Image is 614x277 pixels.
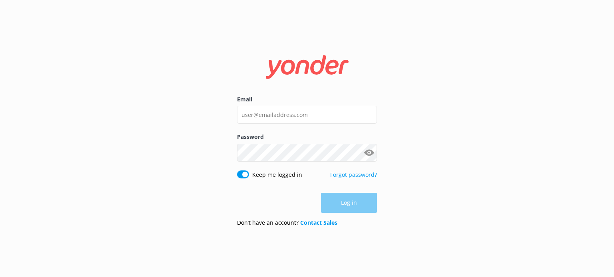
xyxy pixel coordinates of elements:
[330,171,377,178] a: Forgot password?
[237,106,377,124] input: user@emailaddress.com
[361,144,377,160] button: Show password
[237,218,337,227] p: Don’t have an account?
[252,170,302,179] label: Keep me logged in
[237,133,377,141] label: Password
[237,95,377,104] label: Email
[300,219,337,226] a: Contact Sales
